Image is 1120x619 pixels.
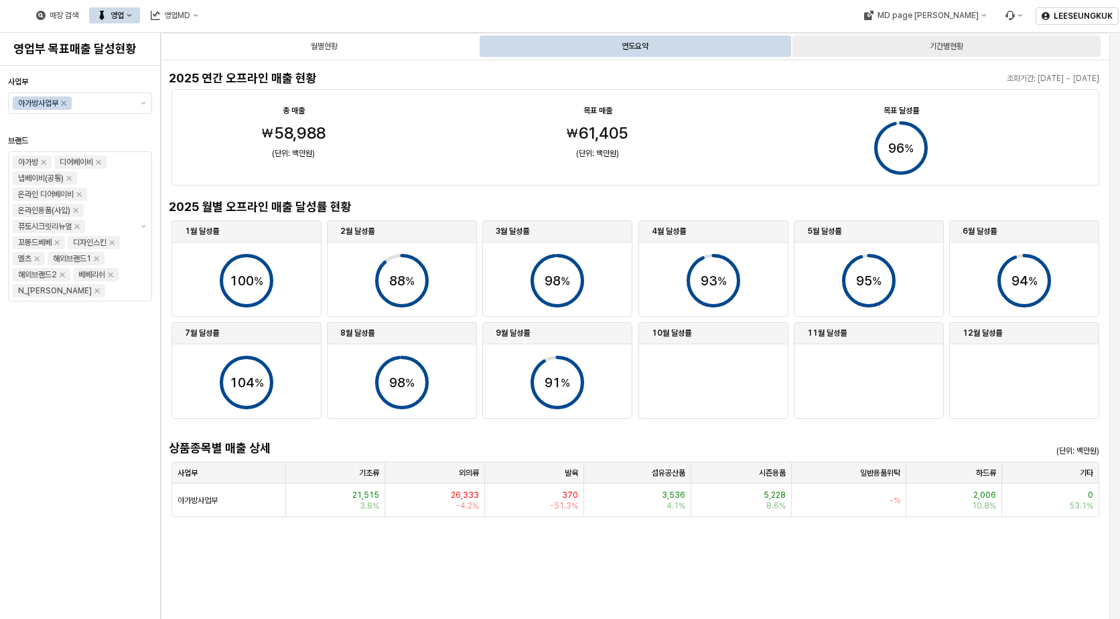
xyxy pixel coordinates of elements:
[766,500,786,511] span: 8.6%
[161,33,1120,619] main: App Frame
[963,226,997,236] strong: 6월 달성률
[352,490,379,500] span: 21,515
[562,490,578,500] span: 370
[50,11,78,20] div: 매장 검색
[185,226,219,236] strong: 1월 달성률
[764,490,786,500] span: 5,228
[481,36,789,57] div: 연도요약
[1054,11,1113,21] p: LEESEUNGKUK
[184,254,309,307] div: Progress circle
[1011,273,1037,289] text: 94
[339,356,465,409] div: Progress circle
[78,268,105,281] div: 베베리쉬
[545,374,570,391] text: 91
[562,147,632,159] p: (단위: 백만원)
[178,468,198,478] span: 사업부
[496,226,529,236] strong: 3월 달성률
[339,254,465,307] div: Progress circle
[18,204,70,217] div: 온라인용품(사입)
[877,11,978,20] div: MD page [PERSON_NAME]
[567,127,577,139] span: ₩
[293,123,297,143] span: ,
[973,490,996,500] span: 2,006
[230,273,263,289] text: 100
[872,275,882,287] tspan: %
[73,208,78,213] div: Remove 온라인용품(사입)
[806,254,932,307] div: Progress circle
[1088,490,1093,500] span: 0
[8,77,28,86] span: 사업부
[561,376,570,389] tspan: %
[389,273,415,289] text: 88
[807,226,841,236] strong: 5월 달성률
[18,268,57,281] div: 해외브랜드2
[109,240,115,245] div: Remove 디자인스킨
[274,123,293,143] span: 58
[700,273,726,289] text: 93
[170,36,478,57] div: 월별현황
[297,123,326,143] span: 988
[579,123,595,143] span: 61
[54,240,60,245] div: Remove 꼬똥드베베
[262,127,273,139] span: ₩
[405,275,415,287] tspan: %
[60,272,65,277] div: Remove 해외브랜드2
[184,356,309,409] div: Progress circle
[565,468,578,478] span: 발육
[311,38,338,54] div: 월별현황
[34,256,40,261] div: Remove 엘츠
[185,328,219,338] strong: 7월 달성률
[652,328,691,338] strong: 10월 달성률
[169,72,402,85] h4: 2025 연간 오프라인 매출 현황
[550,500,578,511] span: -51.3%
[111,11,124,20] div: 영업
[18,284,92,297] div: N_[PERSON_NAME]
[66,176,72,181] div: Remove 냅베이비(공통)
[169,441,1024,455] h4: 상품종목별 매출 상세
[1069,500,1093,511] span: 53.1%
[230,374,264,391] text: 104
[94,288,100,293] div: Remove N_이야이야오
[599,123,628,143] span: 405
[389,374,415,391] text: 98
[74,224,80,229] div: Remove 퓨토시크릿리뉴얼
[792,36,1101,57] div: 기간별현황
[143,7,206,23] button: 영업MD
[667,500,685,511] span: 4.1%
[997,7,1030,23] div: Menu item 6
[340,328,374,338] strong: 8월 달성률
[18,220,72,233] div: 퓨토시크릿리뉴얼
[622,38,648,54] div: 연도요약
[595,123,599,143] span: ,
[108,272,113,277] div: Remove 베베리쉬
[976,468,996,478] span: 하드류
[567,125,628,141] span: ₩61,405
[360,500,379,511] span: 3.8%
[169,200,1024,214] h4: 2025 월별 오프라인 매출 달성률 현황
[860,468,900,478] span: 일반용품위탁
[652,468,685,478] span: 섬유공산품
[583,106,612,115] strong: 목표 매출
[135,93,151,113] button: 제안 사항 표시
[717,275,726,287] tspan: %
[650,254,776,307] div: Progress circle
[41,159,46,165] div: Remove 아가방
[18,188,74,201] div: 온라인 디어베이비
[18,96,58,110] div: 아가방사업부
[135,152,151,301] button: 제안 사항 표시
[283,106,305,115] strong: 총 매출
[405,376,415,389] tspan: %
[18,171,64,185] div: 냅베이비(공통)
[961,254,1087,307] div: Progress circle
[13,42,147,56] h4: 영업부 목표매출 달성현황
[18,155,38,169] div: 아가방
[1080,468,1093,478] span: 기타
[930,38,963,54] div: 기간별현황
[807,328,847,338] strong: 11월 달성률
[662,490,685,500] span: 3,536
[890,495,900,506] span: -%
[561,275,570,287] tspan: %
[28,7,86,23] button: 매장 검색
[60,155,93,169] div: 디어베이비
